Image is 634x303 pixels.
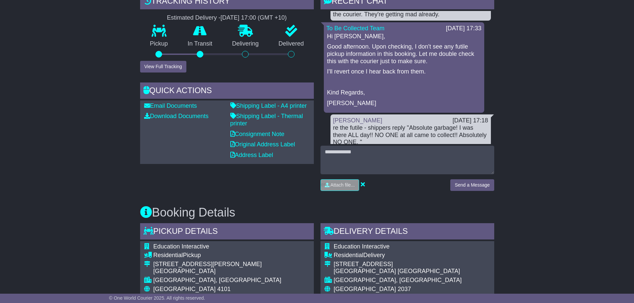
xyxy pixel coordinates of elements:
[222,40,269,48] p: Delivering
[217,286,231,292] span: 4101
[327,89,481,96] p: Kind Regards,
[144,113,209,119] a: Download Documents
[140,40,178,48] p: Pickup
[320,223,494,241] div: Delivery Details
[327,68,481,76] p: I'll revert once I hear back from them.
[333,124,488,146] div: re the futile - shippers reply "Absolute garbage! I was there ALL day!! NO ONE at all came to col...
[327,43,481,65] p: Good afternoon. Upon checking, I don't see any futile pickup information in this booking. Let me ...
[153,286,216,292] span: [GEOGRAPHIC_DATA]
[221,14,287,22] div: [DATE] 17:00 (GMT +10)
[334,252,363,258] span: Residential
[230,131,285,137] a: Consignment Note
[153,268,310,275] div: [GEOGRAPHIC_DATA]
[140,206,494,219] h3: Booking Details
[334,261,490,268] div: [STREET_ADDRESS]
[327,33,481,40] p: Hi [PERSON_NAME],
[109,295,205,301] span: © One World Courier 2025. All rights reserved.
[334,252,490,259] div: Delivery
[398,286,411,292] span: 2037
[140,82,314,100] div: Quick Actions
[140,223,314,241] div: Pickup Details
[178,40,222,48] p: In Transit
[446,25,482,32] div: [DATE] 17:33
[140,61,186,73] button: View Full Tracking
[230,152,273,158] a: Address Label
[153,277,310,284] div: [GEOGRAPHIC_DATA], [GEOGRAPHIC_DATA]
[334,277,490,284] div: [GEOGRAPHIC_DATA], [GEOGRAPHIC_DATA]
[144,102,197,109] a: Email Documents
[327,100,481,107] p: [PERSON_NAME]
[453,117,488,124] div: [DATE] 17:18
[333,117,382,124] a: [PERSON_NAME]
[326,25,385,32] a: To Be Collected Team
[334,268,490,275] div: [GEOGRAPHIC_DATA] [GEOGRAPHIC_DATA]
[269,40,314,48] p: Delivered
[153,243,209,250] span: Education Interactive
[334,286,396,292] span: [GEOGRAPHIC_DATA]
[230,102,307,109] a: Shipping Label - A4 printer
[450,179,494,191] button: Send a Message
[230,113,303,127] a: Shipping Label - Thermal printer
[153,252,183,258] span: Residential
[153,261,310,268] div: [STREET_ADDRESS][PERSON_NAME]
[153,252,310,259] div: Pickup
[334,243,390,250] span: Education Interactive
[230,141,295,148] a: Original Address Label
[140,14,314,22] div: Estimated Delivery -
